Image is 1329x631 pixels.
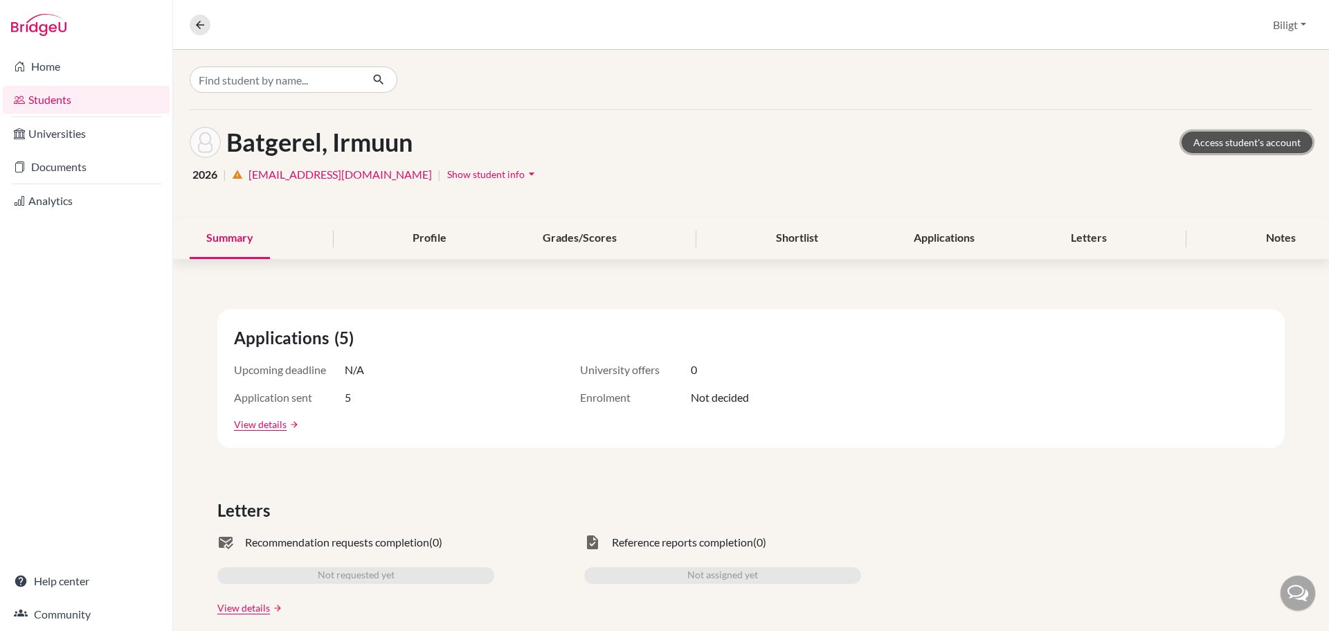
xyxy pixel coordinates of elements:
[691,362,697,378] span: 0
[3,153,170,181] a: Documents
[234,417,287,432] a: View details
[234,362,345,378] span: Upcoming deadline
[217,534,234,551] span: mark_email_read
[3,601,170,628] a: Community
[248,166,432,183] a: [EMAIL_ADDRESS][DOMAIN_NAME]
[190,66,361,93] input: Find student by name...
[612,534,753,551] span: Reference reports completion
[446,163,539,185] button: Show student infoarrow_drop_down
[217,498,275,523] span: Letters
[437,166,441,183] span: |
[270,603,282,613] a: arrow_forward
[3,120,170,148] a: Universities
[287,420,299,429] a: arrow_forward
[245,534,429,551] span: Recommendation requests completion
[226,127,413,157] h1: Batgerel, Irmuun
[1249,218,1312,259] div: Notes
[580,362,691,378] span: University offers
[217,601,270,615] a: View details
[318,567,395,584] span: Not requested yet
[897,218,991,259] div: Applications
[234,389,345,406] span: Application sent
[580,389,691,406] span: Enrolment
[687,567,758,584] span: Not assigned yet
[3,567,170,595] a: Help center
[192,166,217,183] span: 2026
[429,534,442,551] span: (0)
[447,168,525,180] span: Show student info
[345,389,351,406] span: 5
[31,10,60,22] span: Help
[190,218,270,259] div: Summary
[345,362,364,378] span: N/A
[584,534,601,551] span: task
[526,218,633,259] div: Grades/Scores
[1054,218,1123,259] div: Letters
[1182,132,1312,153] a: Access student's account
[334,326,359,350] span: (5)
[3,86,170,114] a: Students
[223,166,226,183] span: |
[1267,12,1312,38] button: Biligt
[234,326,334,350] span: Applications
[232,169,243,180] i: warning
[190,127,221,158] img: Irmuun Batgerel's avatar
[396,218,463,259] div: Profile
[11,14,66,36] img: Bridge-U
[3,53,170,80] a: Home
[759,218,835,259] div: Shortlist
[3,187,170,215] a: Analytics
[525,167,539,181] i: arrow_drop_down
[691,389,749,406] span: Not decided
[753,534,766,551] span: (0)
